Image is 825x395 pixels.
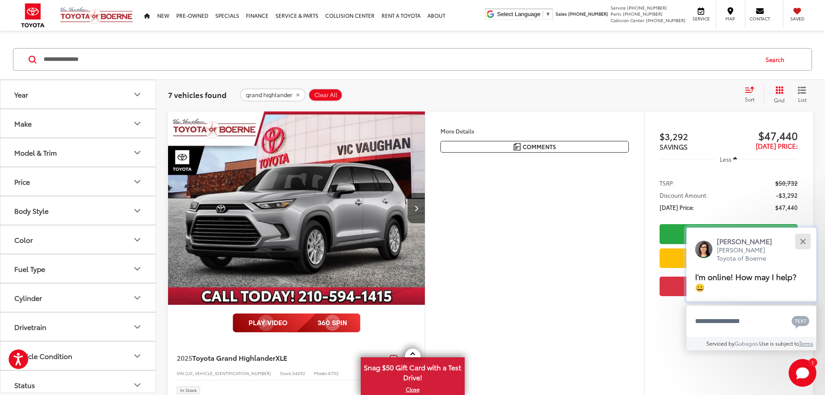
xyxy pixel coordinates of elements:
[789,311,812,331] button: Chat with SMS
[168,89,226,100] span: 7 vehicles found
[556,10,567,17] span: Sales
[660,142,688,151] span: SAVINGS
[0,80,156,108] button: YearYear
[14,90,28,98] div: Year
[14,381,35,389] div: Status
[759,340,799,347] span: Use is subject to
[292,370,305,376] span: 54592
[408,193,425,223] button: Next image
[43,49,757,70] form: Search by Make, Model, or Keyword
[627,4,667,11] span: [PHONE_NUMBER]
[717,246,781,263] p: [PERSON_NAME] Toyota of Boerne
[132,118,142,129] div: Make
[314,91,337,98] span: Clear All
[745,95,754,103] span: Sort
[0,313,156,341] button: DrivetrainDrivetrain
[185,370,271,376] span: [US_VEHICLE_IDENTIFICATION_NUMBER]
[246,91,292,98] span: grand highlander
[545,11,551,17] span: ▼
[14,119,32,127] div: Make
[14,294,42,302] div: Cylinder
[789,359,816,387] svg: Start Chat
[14,323,46,331] div: Drivetrain
[177,353,386,362] a: 2025Toyota Grand HighlanderXLE
[706,340,734,347] span: Serviced by
[440,128,629,134] h4: More Details
[721,16,740,22] span: Map
[0,109,156,137] button: MakeMake
[0,196,156,225] button: Body StyleBody Style
[60,7,133,24] img: Vic Vaughan Toyota of Boerne
[440,141,629,153] button: Comments
[717,236,781,246] p: [PERSON_NAME]
[660,277,798,296] button: Get Price Now
[793,232,812,251] button: Close
[734,340,759,347] a: Gubagoo.
[611,10,621,17] span: Parts
[14,206,49,215] div: Body Style
[798,96,806,103] span: List
[792,315,809,329] svg: Text
[132,206,142,216] div: Body Style
[132,351,142,361] div: Vehicle Condition
[497,11,540,17] span: Select Language
[776,191,798,199] span: -$3,292
[132,235,142,245] div: Color
[0,225,156,254] button: ColorColor
[180,388,197,392] span: In Stock
[728,129,798,142] span: $47,440
[177,370,185,376] span: VIN:
[646,17,686,23] span: [PHONE_NUMBER]
[686,306,816,337] textarea: Type your message
[514,143,521,150] img: Comments
[691,16,711,22] span: Service
[775,179,798,187] span: $50,732
[660,248,798,268] a: Value Your Trade
[741,86,764,103] button: Select sort value
[660,179,675,187] span: TSRP:
[775,203,798,212] span: $47,440
[132,322,142,332] div: Drivetrain
[14,352,72,360] div: Vehicle Condition
[686,228,816,350] div: Close[PERSON_NAME][PERSON_NAME] Toyota of BoerneI'm online! How may I help? 😀Type your messageCha...
[233,313,360,333] img: full motion video
[0,255,156,283] button: Fuel TypeFuel Type
[362,358,464,385] span: Snag $50 Gift Card with a Test Drive!
[660,224,798,244] a: Check Availability
[192,353,275,362] span: Toyota Grand Highlander
[611,4,626,11] span: Service
[132,89,142,100] div: Year
[314,370,328,376] span: Model:
[716,151,742,167] button: Less
[14,177,30,186] div: Price
[328,370,339,376] span: 6702
[523,143,556,151] span: Comments
[812,360,814,364] span: 1
[0,138,156,166] button: Model & TrimModel & Trim
[750,16,770,22] span: Contact
[308,88,343,101] button: Clear All
[14,264,45,273] div: Fuel Type
[611,17,644,23] span: Collision Center
[132,147,142,158] div: Model & Trim
[280,370,292,376] span: Stock:
[0,284,156,312] button: CylinderCylinder
[132,176,142,187] div: Price
[177,353,192,362] span: 2025
[0,167,156,196] button: PricePrice
[660,130,729,143] span: $3,292
[132,264,142,274] div: Fuel Type
[774,96,785,104] span: Grid
[756,141,798,150] span: [DATE] Price:
[168,111,426,305] a: 2025 Toyota Grand Highlander XLE2025 Toyota Grand Highlander XLE2025 Toyota Grand Highlander XLE2...
[660,203,694,212] span: [DATE] Price:
[168,111,426,305] img: 2025 Toyota Grand Highlander XLE
[789,359,816,387] button: Toggle Chat Window
[764,86,791,103] button: Grid View
[132,380,142,390] div: Status
[497,11,551,17] a: Select Language​
[14,235,33,244] div: Color
[568,10,608,17] span: [PHONE_NUMBER]
[788,16,807,22] span: Saved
